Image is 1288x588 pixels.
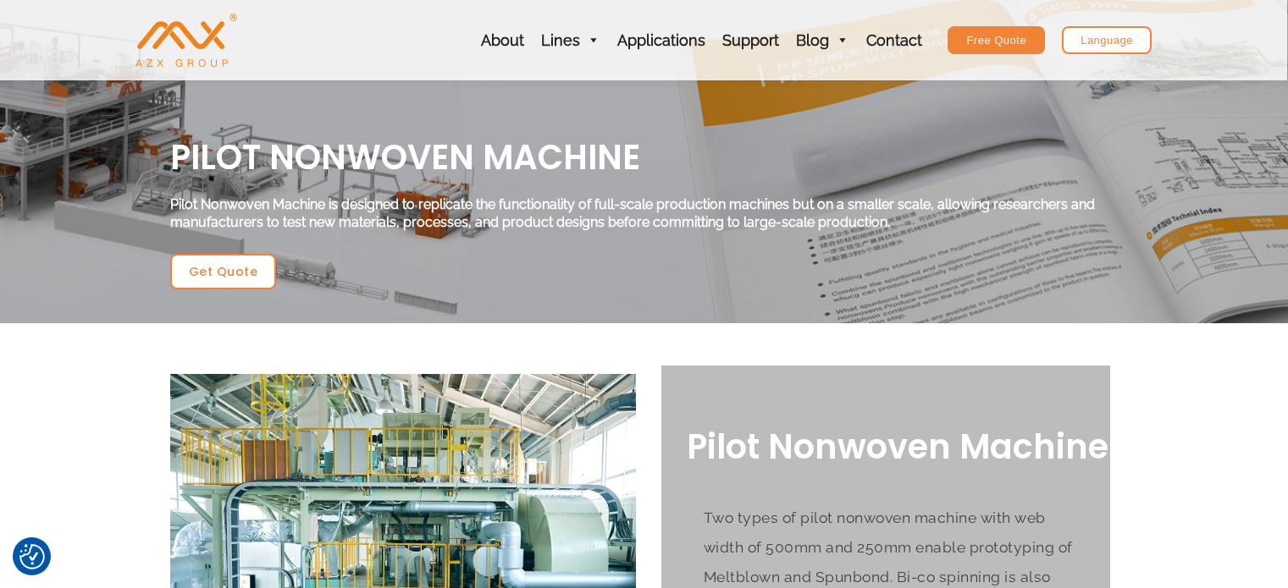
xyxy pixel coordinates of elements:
[19,544,45,569] img: Revisit consent button
[170,135,1119,179] h2: Pilot Nonwoven Machine
[135,31,237,47] a: AZX Nonwoven Machine
[948,26,1045,54] a: Free Quote
[1062,26,1152,54] a: Language
[19,544,45,569] button: Consent Preferences
[189,266,258,278] span: Get Quote
[170,196,1119,232] p: Pilot Nonwoven Machine is designed to replicate the functionality of full-scale production machin...
[170,254,277,289] a: Get Quote
[687,425,1110,469] h2: Pilot Nonwoven Machine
